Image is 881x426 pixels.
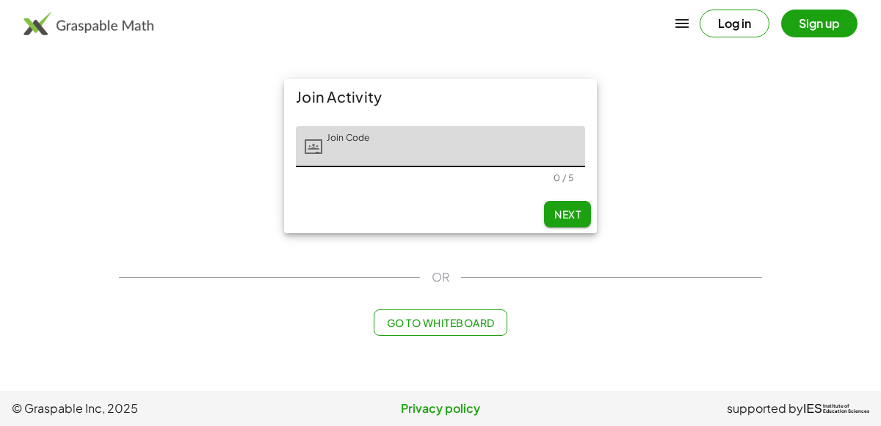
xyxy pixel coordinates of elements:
[544,201,591,227] button: Next
[12,400,297,417] span: © Graspable Inc, 2025
[823,404,869,414] span: Institute of Education Sciences
[803,402,822,416] span: IES
[284,79,597,114] div: Join Activity
[803,400,869,417] a: IESInstitute ofEducation Sciences
[386,316,494,329] span: Go to Whiteboard
[374,309,507,336] button: Go to Whiteboard
[297,400,583,417] a: Privacy policy
[700,10,769,37] button: Log in
[727,400,803,417] span: supported by
[781,10,858,37] button: Sign up
[554,172,573,183] div: 0 / 5
[432,268,449,286] span: OR
[554,208,581,221] span: Next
